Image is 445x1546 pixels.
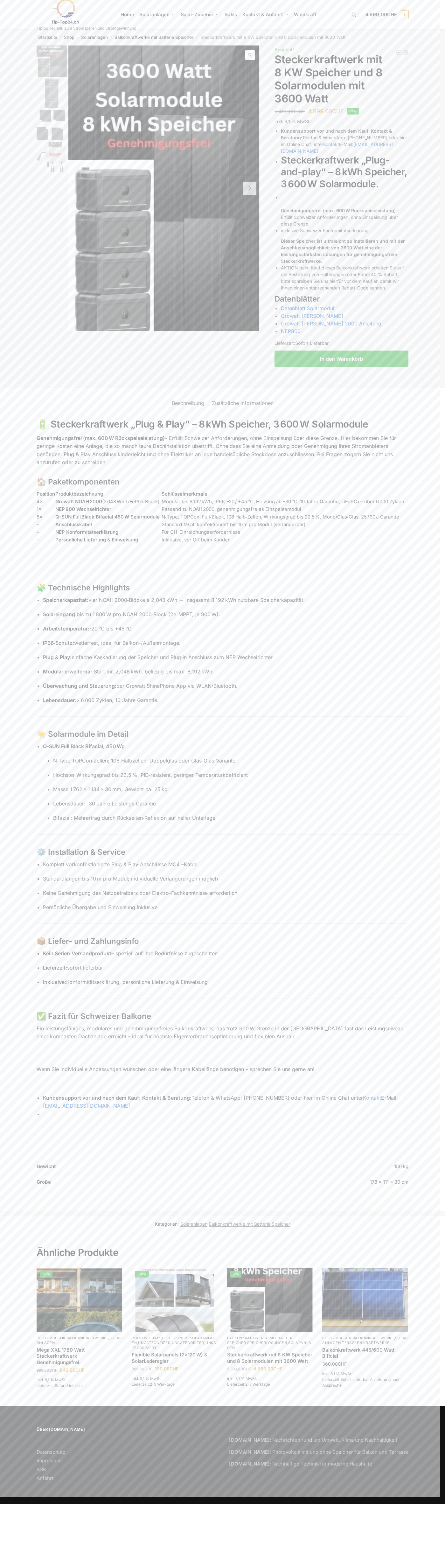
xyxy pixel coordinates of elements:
a: Startseite [38,35,57,40]
strong: Growatt NOAH 2000 [55,498,102,505]
span: Über [DOMAIN_NAME] [37,1426,216,1433]
a: Speicherlösungen [247,1341,287,1345]
a: AGB [37,1466,46,1473]
a: [DOMAIN_NAME]: Nachhaltige Technik für moderne Haushalte [229,1461,372,1467]
a: [DOMAIN_NAME]: Photovoltaik mit und ohne Speicher für Balkon und Terrasse [229,1449,409,1455]
a: Solaranlagen [81,35,108,40]
span: CHF [49,1368,57,1373]
a: Uncategorized [172,1341,204,1345]
button: Next slide [243,182,256,195]
span: Start mit 2,048 kWh, beliebig bis max. 8,192 kWh. [43,668,214,675]
a: -15%2 Balkonkraftwerke [37,1268,122,1332]
p: Tiptop Technik zum Stromsparen und Stromgewinnung [37,26,136,30]
strong: NEP Konformitätserklärung [55,529,118,535]
img: 8kw-3600-watt-Collage.jpg [68,45,260,331]
h3: 📦 Liefer- und Zahlungsinfo [37,936,409,947]
span: bis zu 1 800 W pro NOAH 2000‑Block (2× MPPT, je 900 W). [43,611,220,617]
span: CHF [295,108,305,115]
span: Angebot! [275,47,294,52]
strong: Dieser Speicher ist ultraleicht zu installieren und mit der Anschlussmöglichkeit von 3600 Watt ei... [281,238,405,264]
a: Kontakt [323,142,339,147]
strong: [DOMAIN_NAME] [229,1449,270,1455]
a: 4.999,00CHF 1 [365,5,409,24]
span: vier NOAH 2000‑Blöcke à 2,048 kWh → insgesamt 8,192 kWh nutzbare Speicherkapazität [43,597,303,603]
h3: Datenblätter [275,294,408,305]
strong: Persönliche Lieferung & Einweisung [55,537,138,543]
a: Terassen Kraftwerke [342,1341,389,1345]
img: 6 Module bificiaL [37,110,67,140]
h3: ☀️ Solarmodule im Detail [37,729,409,740]
p: inkl. 8,1 % MwSt. [322,1371,408,1377]
strong: [DOMAIN_NAME] [229,1461,270,1467]
a: Balkonkraftwerke mit Batterie Speicher [209,1221,290,1227]
strong: Kontakt & Beratung: [142,1095,191,1101]
h3: 🧩 Technische Highlights [37,582,409,594]
p: Persönliche Übergabe und Einweisung inklusive [43,903,409,912]
img: NEP_800 [37,142,67,172]
bdi: 4.999,00 [308,108,344,115]
button: In den Warenkorb [275,351,408,367]
a: NEP800 [281,328,301,334]
a: Photovoltaik [37,1336,66,1340]
strong: Speicherkapazität: [43,597,88,603]
span: per Growatt ShinePhone App via WLAN/Bluetooth. [43,683,238,689]
a: Steckerkraftwerk mit 8 KW Speicher und 8 Solarmodulen mit 3600 Watt [227,1352,313,1364]
th: Größe [37,1174,243,1190]
span: CHF [144,1367,152,1371]
strong: NEP 800 Wechselrichter [55,506,111,512]
td: Standard‑MC4, konfektioniert bis 10 m pro Modul (verlängerbar) [162,521,409,528]
span: Lieferzeit: [227,1382,270,1387]
span: / [108,35,115,40]
bdi: 999,00 [37,1368,57,1373]
a: Mega XXL 1780 Watt Steckerkraftwerk Genehmigungsfrei. [37,1347,122,1366]
a: Photovoltaik [322,1336,351,1340]
span: einfache Kaskadierung der Speicher und Plug‑in Anschluss zum NEP Wechselrichter. [43,654,274,660]
a: Solaranlagen [227,1341,311,1350]
span: Lieferzeit: [37,1383,83,1388]
strong: Lebensdauer: [43,697,76,703]
td: Für CH-Einreichungserfordernisse [162,528,409,536]
a: Kontakt [363,1095,381,1101]
a: 8kw 3600 watt Collage8kw 3600 watt Collage [68,45,260,331]
a: Windkraft [291,0,324,29]
p: Ein leistungsfähiges, modulares und genehmigungsfreies Balkonkraftwerk, das trotz 600 W‑Grenze in... [37,1025,409,1041]
td: 178 × 111 × 30 cm [242,1174,408,1190]
span: Lieferzeit: [132,1382,175,1387]
strong: Modular erweiterbar: [43,668,94,675]
a: Anfahrt [37,1475,53,1481]
span: Kategorien: , [155,1221,290,1227]
td: 4× [37,498,55,505]
td: Passend zu NOAH 2000, genehmigungsfreies Einspeisemodul [162,505,409,513]
td: – [37,536,55,544]
td: 150 kg [242,1163,408,1174]
p: inklusive Schweizer Konformitätserklärung [281,227,408,234]
span: (2 048 Wh LiFePO₄‑Block) [55,498,159,505]
p: , , , , , [132,1336,218,1350]
span: CHF [170,1366,178,1371]
span: > 6 000 Zyklen, 10 Jahre Garantie. [43,697,159,703]
a: [EMAIL_ADDRESS][DOMAIN_NAME] [281,142,393,154]
p: Lebensdauer: 30 Jahre Leistungs‑Garantie [53,800,409,808]
span: 4.999,00 [365,11,397,17]
p: Komplett vorkonfektionierte Plug & Play‑Anschlüsse MC4 –Kabel [43,860,409,869]
a: Balkonkraftwerke [353,1336,394,1340]
span: Höchster Wirkungsgrad bis 22,5 %, PID‑resistent, geringer Temperaturkoeffizient [53,772,248,778]
td: 1× [37,505,55,513]
bdi: 5.499,00 [275,108,305,115]
strong: Genehmigungsfrei (max. 600 W Rückspeiseleistung) [37,435,165,441]
h2: Ähnliche Produkte [37,1231,409,1259]
p: , , [227,1336,313,1350]
a: Solaranlage für den kleinen Balkon [322,1268,408,1332]
strong: Kundensupport vor und nach dem Kauf: [281,128,370,134]
strong: IP66‑Schutz: [43,640,74,646]
span: Sales [225,11,237,17]
a: [DOMAIN_NAME]: Nachrichten rund um Umwelt, Klima und Nachhaltigkeit [229,1437,397,1443]
p: Masse 1 762 × 1 134 × 30 mm, Gewicht ca. 25 kg [53,785,409,794]
a: [EMAIL_ADDRESS][DOMAIN_NAME] [43,1103,130,1109]
a: Solar-Zubehör [178,0,222,29]
span: / [193,35,200,40]
span: Kontakt & Anfahrt [242,11,283,17]
span: 1 [400,10,409,19]
a: Flexible Solarpanels (2×120 W) & SolarLaderegler [396,49,402,56]
nav: Breadcrumb [25,29,420,45]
